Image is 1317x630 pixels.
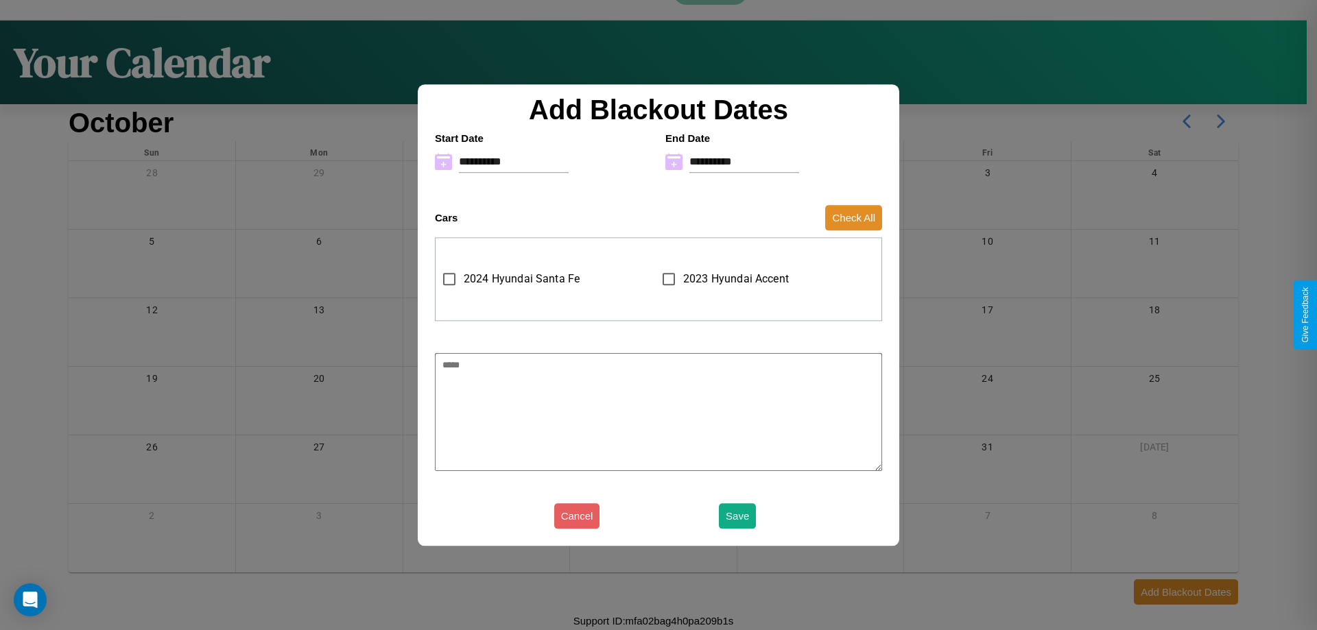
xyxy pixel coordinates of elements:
span: 2023 Hyundai Accent [683,271,789,287]
h2: Add Blackout Dates [428,95,889,125]
h4: Cars [435,212,458,223]
h4: End Date [665,132,882,144]
button: Check All [825,205,882,230]
span: 2024 Hyundai Santa Fe [464,271,580,287]
h4: Start Date [435,132,652,144]
button: Save [719,503,756,529]
button: Cancel [554,503,600,529]
div: Open Intercom Messenger [14,583,47,616]
div: Give Feedback [1301,287,1310,343]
